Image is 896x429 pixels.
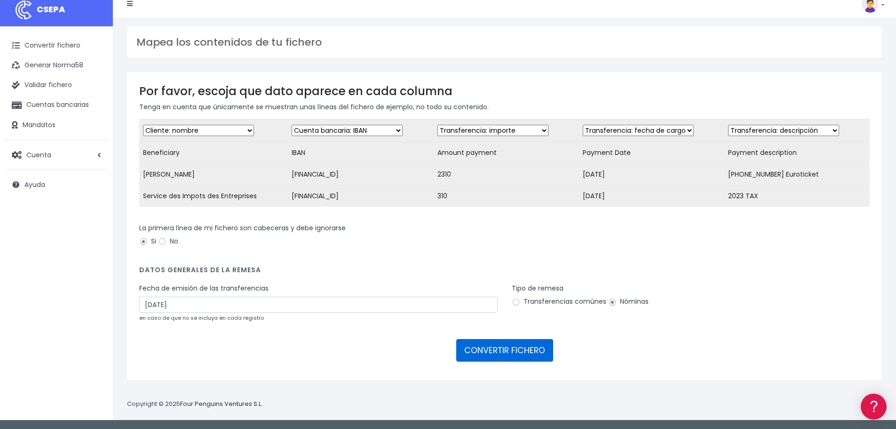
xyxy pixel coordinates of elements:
[37,3,65,15] span: CSEPA
[456,339,553,362] button: CONVERTIR FICHERO
[139,283,269,293] label: Fecha de emisión de las transferencias
[158,236,178,246] label: No
[724,142,870,164] td: Payment description
[26,150,51,159] span: Cuenta
[139,236,156,246] label: Si
[608,297,649,307] label: Nóminas
[139,266,870,279] h4: Datos generales de la remesa
[579,164,724,186] td: [DATE]
[579,142,724,164] td: Payment Date
[5,175,108,194] a: Ayuda
[9,226,179,235] div: Programadores
[9,241,179,255] a: API
[139,164,288,186] td: [PERSON_NAME]
[512,283,563,293] label: Tipo de remesa
[139,142,288,164] td: Beneficiary
[288,186,433,207] td: [FINANCIAL_ID]
[288,142,433,164] td: IBAN
[139,84,870,98] h3: Por favor, escoja que dato aparece en cada columna
[136,36,872,49] h3: Mapea los contenidos de tu fichero
[9,65,179,74] div: Información general
[434,142,579,164] td: Amount payment
[724,164,870,186] td: [PHONE_NUMBER] Euroticket
[5,115,108,135] a: Mandatos
[9,80,179,95] a: Información general
[127,399,264,409] p: Copyright © 2025 .
[139,102,870,112] p: Tenga en cuenta que únicamente se muestran unas líneas del fichero de ejemplo, no todo su contenido.
[9,202,179,217] a: General
[5,75,108,95] a: Validar fichero
[9,104,179,113] div: Convertir ficheros
[5,95,108,115] a: Cuentas bancarias
[434,186,579,207] td: 310
[512,297,606,307] label: Transferencias comúnes
[288,164,433,186] td: [FINANCIAL_ID]
[9,252,179,268] button: Contáctanos
[180,399,262,408] a: Four Penguins Ventures S.L.
[579,186,724,207] td: [DATE]
[5,145,108,165] a: Cuenta
[9,134,179,148] a: Problemas habituales
[434,164,579,186] td: 2310
[139,314,264,322] small: en caso de que no se incluya en cada registro
[139,186,288,207] td: Service des Impots des Entreprises
[5,36,108,56] a: Convertir fichero
[5,56,108,75] a: Generar Norma58
[24,180,45,189] span: Ayuda
[139,223,346,233] label: La primera línea de mi fichero son cabeceras y debe ignorarse
[129,271,181,280] a: POWERED BY ENCHANT
[9,163,179,178] a: Perfiles de empresas
[9,187,179,196] div: Facturación
[9,119,179,134] a: Formatos
[9,148,179,163] a: Videotutoriales
[724,186,870,207] td: 2023 TAX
